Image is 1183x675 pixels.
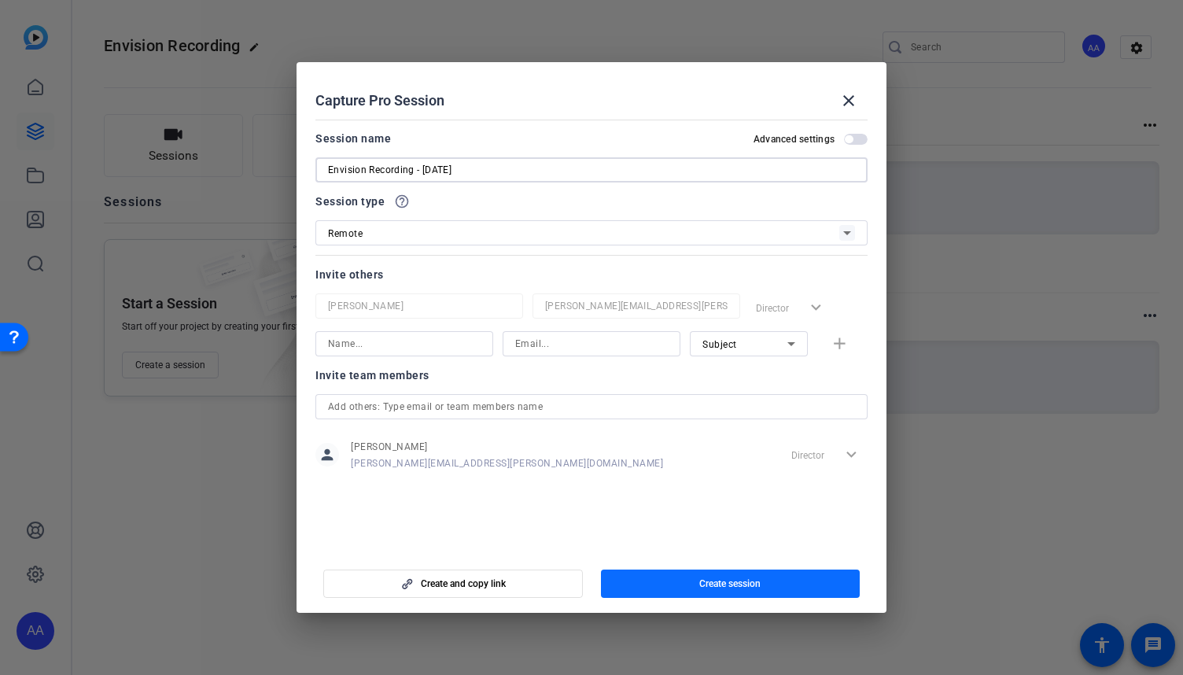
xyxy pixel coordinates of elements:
[601,570,861,598] button: Create session
[328,228,363,239] span: Remote
[328,334,481,353] input: Name...
[328,397,855,416] input: Add others: Type email or team members name
[315,192,385,211] span: Session type
[421,577,506,590] span: Create and copy link
[323,570,583,598] button: Create and copy link
[351,441,663,453] span: [PERSON_NAME]
[515,334,668,353] input: Email...
[394,194,410,209] mat-icon: help_outline
[351,457,663,470] span: [PERSON_NAME][EMAIL_ADDRESS][PERSON_NAME][DOMAIN_NAME]
[699,577,761,590] span: Create session
[754,133,835,146] h2: Advanced settings
[702,339,737,350] span: Subject
[315,82,868,120] div: Capture Pro Session
[315,129,391,148] div: Session name
[839,91,858,110] mat-icon: close
[328,297,510,315] input: Name...
[315,366,868,385] div: Invite team members
[315,443,339,467] mat-icon: person
[545,297,728,315] input: Email...
[315,265,868,284] div: Invite others
[328,160,855,179] input: Enter Session Name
